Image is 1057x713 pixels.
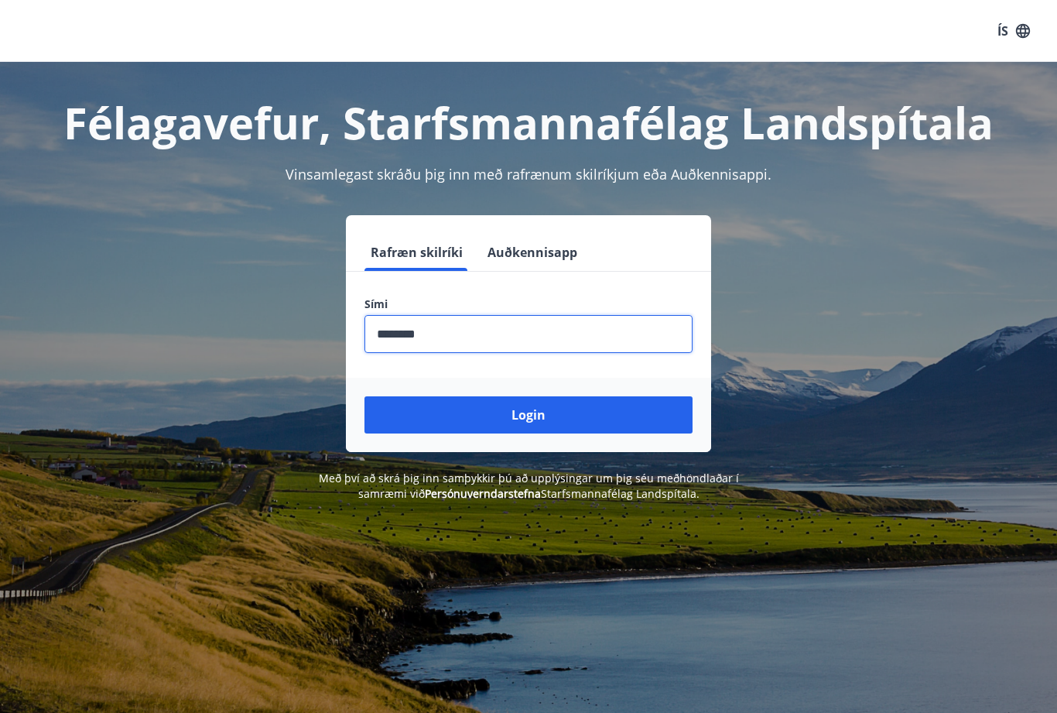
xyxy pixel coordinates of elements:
button: Auðkennisapp [481,234,583,271]
h1: Félagavefur, Starfsmannafélag Landspítala [19,93,1038,152]
span: Með því að skrá þig inn samþykkir þú að upplýsingar um þig séu meðhöndlaðar í samræmi við Starfsm... [319,471,739,501]
button: Rafræn skilríki [364,234,469,271]
a: Persónuverndarstefna [425,486,541,501]
button: ÍS [989,17,1038,45]
label: Sími [364,297,693,312]
button: Login [364,396,693,434]
span: Vinsamlegast skráðu þig inn með rafrænum skilríkjum eða Auðkennisappi. [286,165,771,183]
